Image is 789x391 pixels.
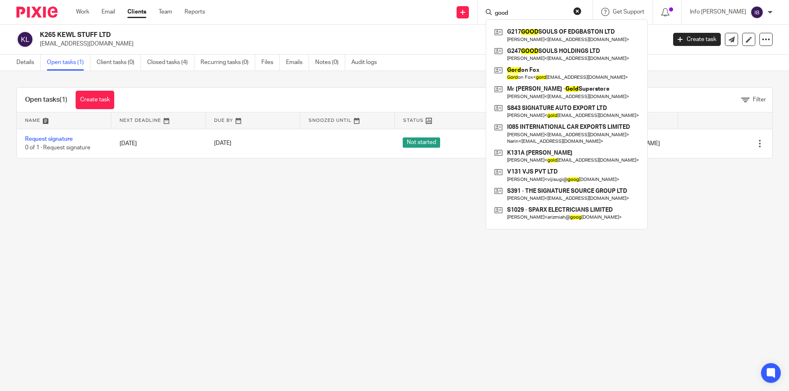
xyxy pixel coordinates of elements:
img: Pixie [16,7,58,18]
span: Get Support [613,9,644,15]
span: [DATE] [214,141,231,146]
span: Filter [753,97,766,103]
h2: K265 KEWL STUFF LTD [40,31,537,39]
a: Notes (0) [315,55,345,71]
a: Audit logs [351,55,383,71]
span: 0 of 1 · Request signature [25,145,90,151]
td: [DATE] [111,129,206,158]
span: Snoozed Until [309,118,352,123]
a: Emails [286,55,309,71]
a: Team [159,8,172,16]
a: Email [102,8,115,16]
span: (1) [60,96,67,103]
p: [EMAIL_ADDRESS][DOMAIN_NAME] [40,40,661,48]
a: Work [76,8,89,16]
a: Files [261,55,280,71]
input: Search [494,10,568,17]
a: Create task [76,91,114,109]
a: Recurring tasks (0) [201,55,255,71]
button: Clear [573,7,581,15]
span: Not started [403,137,440,148]
a: Create task [673,33,721,46]
span: Status [403,118,424,123]
a: Reports [185,8,205,16]
a: Closed tasks (4) [147,55,194,71]
a: Open tasks (1) [47,55,90,71]
img: svg%3E [750,6,764,19]
a: Client tasks (0) [97,55,141,71]
a: Details [16,55,41,71]
a: Clients [127,8,146,16]
h1: Open tasks [25,96,67,104]
img: svg%3E [16,31,34,48]
p: Info [PERSON_NAME] [690,8,746,16]
a: Request signature [25,136,73,142]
